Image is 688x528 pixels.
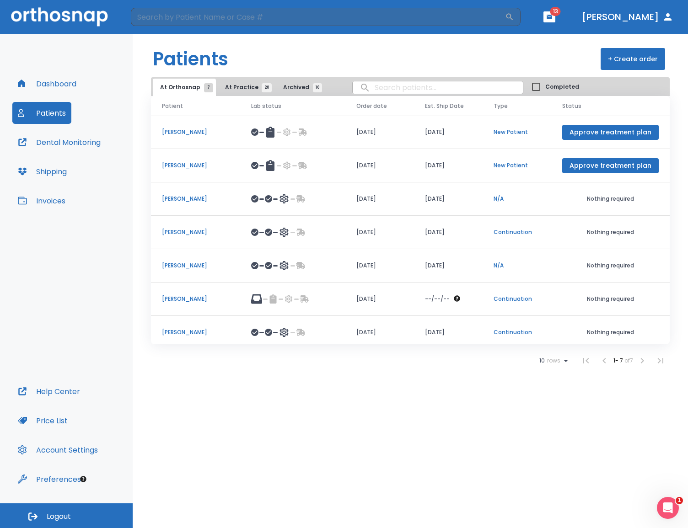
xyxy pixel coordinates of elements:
button: Help Center [12,380,86,402]
td: [DATE] [345,182,414,216]
span: Order date [356,102,387,110]
input: Search by Patient Name or Case # [131,8,505,26]
p: Nothing required [562,195,659,203]
span: Lab status [251,102,281,110]
img: Orthosnap [11,7,108,26]
p: [PERSON_NAME] [162,295,229,303]
button: Price List [12,410,73,432]
span: of 7 [624,357,633,364]
p: Nothing required [562,295,659,303]
p: N/A [494,195,540,203]
td: [DATE] [414,316,483,349]
span: At Orthosnap [160,83,209,91]
input: search [353,79,523,96]
td: [DATE] [345,216,414,249]
p: [PERSON_NAME] [162,195,229,203]
span: Est. Ship Date [425,102,464,110]
p: [PERSON_NAME] [162,128,229,136]
td: [DATE] [345,249,414,283]
button: Account Settings [12,439,103,461]
p: N/A [494,261,540,270]
p: --/--/-- [425,295,450,303]
span: Logout [47,512,71,522]
p: New Patient [494,128,540,136]
button: Preferences [12,468,86,490]
span: 20 [262,83,272,92]
td: [DATE] [414,216,483,249]
span: 7 [204,83,213,92]
button: Patients [12,102,71,124]
span: 1 [676,497,683,504]
span: Patient [162,102,183,110]
button: + Create order [601,48,665,70]
div: tabs [153,79,327,96]
h1: Patients [153,45,228,73]
td: [DATE] [414,249,483,283]
p: [PERSON_NAME] [162,261,229,270]
iframe: Intercom live chat [657,497,679,519]
span: Status [562,102,581,110]
div: Tooltip anchor [79,475,87,483]
p: Nothing required [562,328,659,336]
span: Archived [283,83,317,91]
p: Nothing required [562,228,659,236]
td: [DATE] [345,316,414,349]
p: [PERSON_NAME] [162,328,229,336]
span: At Practice [225,83,267,91]
p: Continuation [494,228,540,236]
p: Continuation [494,328,540,336]
p: New Patient [494,161,540,170]
td: [DATE] [414,182,483,216]
p: Nothing required [562,261,659,270]
div: The date will be available after approving treatment plan [425,295,472,303]
span: 1 - 7 [613,357,624,364]
button: [PERSON_NAME] [578,9,677,25]
button: Shipping [12,160,72,182]
td: [DATE] [345,116,414,149]
td: [DATE] [414,116,483,149]
td: [DATE] [345,283,414,316]
p: Continuation [494,295,540,303]
p: [PERSON_NAME] [162,228,229,236]
button: Approve treatment plan [562,158,659,173]
td: [DATE] [345,149,414,182]
button: Approve treatment plan [562,125,659,140]
button: Dental Monitoring [12,131,106,153]
span: 10 [313,83,322,92]
button: Invoices [12,190,71,212]
span: 10 [539,357,545,364]
span: rows [545,357,560,364]
span: 13 [550,7,561,16]
span: Type [494,102,508,110]
span: Completed [545,83,579,91]
p: [PERSON_NAME] [162,161,229,170]
button: Dashboard [12,73,82,95]
td: [DATE] [414,149,483,182]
